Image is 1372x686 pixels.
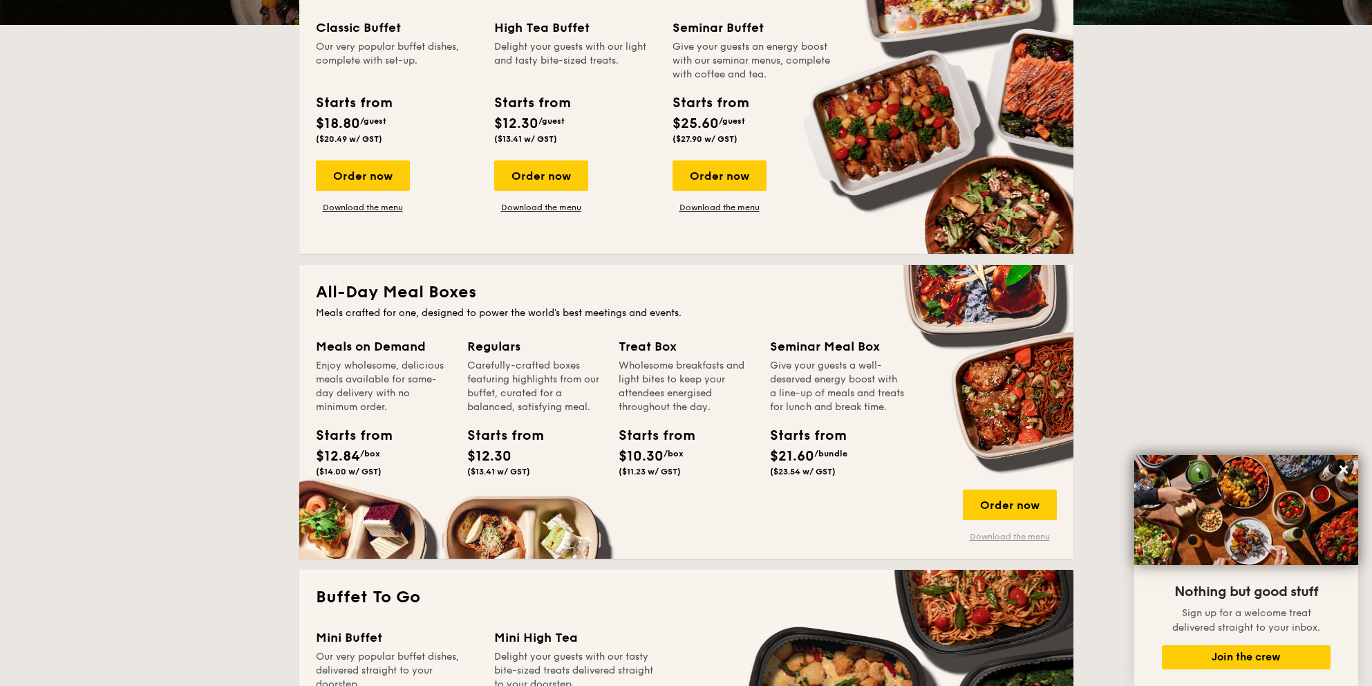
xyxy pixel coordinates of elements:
[619,337,753,356] div: Treat Box
[814,449,847,458] span: /bundle
[316,115,360,132] span: $18.80
[316,628,478,647] div: Mini Buffet
[494,160,588,191] div: Order now
[467,359,602,414] div: Carefully-crafted boxes featuring highlights from our buffet, curated for a balanced, satisfying ...
[494,115,538,132] span: $12.30
[467,467,530,476] span: ($13.41 w/ GST)
[316,467,382,476] span: ($14.00 w/ GST)
[316,425,378,446] div: Starts from
[770,337,905,356] div: Seminar Meal Box
[494,628,656,647] div: Mini High Tea
[360,449,380,458] span: /box
[963,531,1057,542] a: Download the menu
[673,40,834,82] div: Give your guests an energy boost with our seminar menus, complete with coffee and tea.
[316,281,1057,304] h2: All-Day Meal Boxes
[316,337,451,356] div: Meals on Demand
[467,337,602,356] div: Regulars
[673,160,767,191] div: Order now
[467,448,511,465] span: $12.30
[316,93,391,113] div: Starts from
[538,116,565,126] span: /guest
[673,202,767,213] a: Download the menu
[619,425,681,446] div: Starts from
[673,115,719,132] span: $25.60
[770,467,836,476] span: ($23.54 w/ GST)
[494,134,557,144] span: ($13.41 w/ GST)
[1134,455,1358,565] img: DSC07876-Edit02-Large.jpeg
[316,306,1057,320] div: Meals crafted for one, designed to power the world's best meetings and events.
[770,425,832,446] div: Starts from
[619,359,753,414] div: Wholesome breakfasts and light bites to keep your attendees energised throughout the day.
[360,116,386,126] span: /guest
[494,18,656,37] div: High Tea Buffet
[1162,645,1331,669] button: Join the crew
[673,134,737,144] span: ($27.90 w/ GST)
[1172,607,1320,633] span: Sign up for a welcome treat delivered straight to your inbox.
[770,359,905,414] div: Give your guests a well-deserved energy boost with a line-up of meals and treats for lunch and br...
[316,134,382,144] span: ($20.49 w/ GST)
[467,425,529,446] div: Starts from
[494,93,570,113] div: Starts from
[316,18,478,37] div: Classic Buffet
[673,18,834,37] div: Seminar Buffet
[316,202,410,213] a: Download the menu
[1333,458,1355,481] button: Close
[619,467,681,476] span: ($11.23 w/ GST)
[316,359,451,414] div: Enjoy wholesome, delicious meals available for same-day delivery with no minimum order.
[1174,584,1318,600] span: Nothing but good stuff
[719,116,745,126] span: /guest
[316,40,478,82] div: Our very popular buffet dishes, complete with set-up.
[673,93,748,113] div: Starts from
[494,40,656,82] div: Delight your guests with our light and tasty bite-sized treats.
[664,449,684,458] span: /box
[963,490,1057,520] div: Order now
[316,160,410,191] div: Order now
[770,448,814,465] span: $21.60
[316,586,1057,609] h2: Buffet To Go
[316,448,360,465] span: $12.84
[494,202,588,213] a: Download the menu
[619,448,664,465] span: $10.30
